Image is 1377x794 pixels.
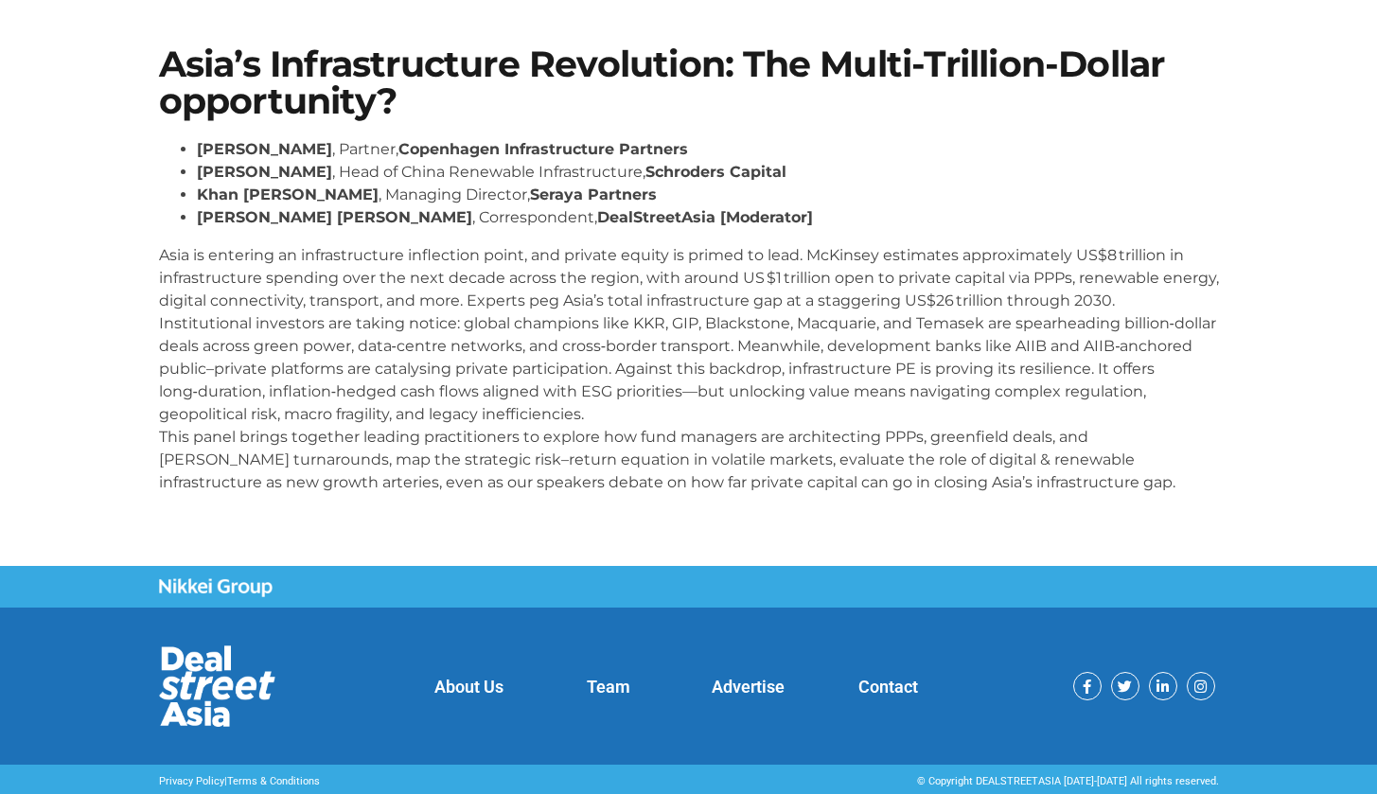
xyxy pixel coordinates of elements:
strong: Schroders Capital [645,163,786,181]
li: , Partner, [197,138,1219,161]
a: Terms & Conditions [227,775,320,787]
a: About Us [434,677,503,697]
p: Asia is entering an infrastructure inflection point, and private equity is primed to lead. McKins... [159,244,1219,494]
strong: DealStreetAsia [Moderator] [597,208,813,226]
li: , Correspondent, [197,206,1219,229]
h1: Asia’s Infrastructure Revolution: The Multi-Trillion-Dollar opportunity? [159,46,1219,119]
strong: [PERSON_NAME] [PERSON_NAME] [197,208,472,226]
p: | [159,774,680,790]
a: Advertise [712,677,785,697]
li: , Managing Director, [197,184,1219,206]
strong: [PERSON_NAME] [197,163,332,181]
strong: Khan [PERSON_NAME] [197,185,379,203]
strong: Copenhagen Infrastructure Partners [398,140,688,158]
a: Privacy Policy [159,775,224,787]
a: Contact [858,677,918,697]
div: © Copyright DEALSTREETASIA [DATE]-[DATE] All rights reserved. [698,774,1219,790]
a: Team [587,677,630,697]
strong: Seraya Partners [530,185,657,203]
img: Nikkei Group [159,578,273,597]
li: , Head of China Renewable Infrastructure, [197,161,1219,184]
strong: [PERSON_NAME] [197,140,332,158]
